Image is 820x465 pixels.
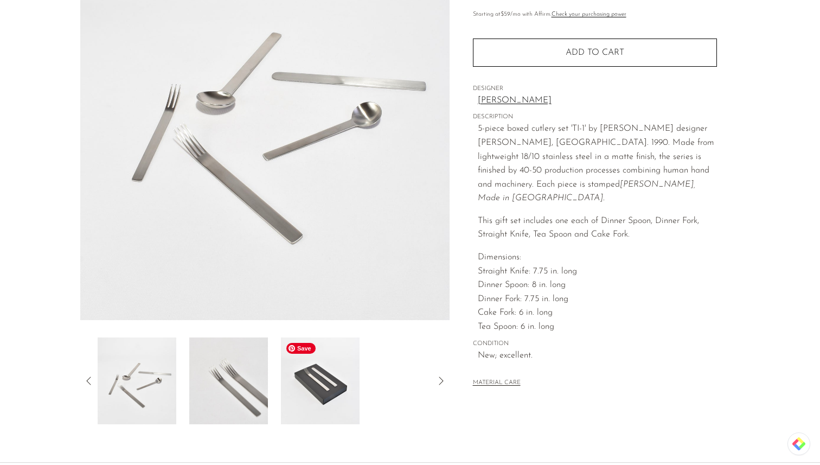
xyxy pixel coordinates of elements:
p: This gift set includes one each of Dinner Spoon, Dinner Fork, Straight Knife, Tea Spoon and Cake ... [478,214,717,242]
span: DESCRIPTION [473,112,717,122]
img: TI-1 Boxed Cutlery Set, Matte [281,337,360,424]
button: Add to cart [473,39,717,67]
span: DESIGNER [473,84,717,94]
p: Dimensions: Straight Knife: 7.75 in. long Dinner Spoon: 8 in. long Dinner Fork: 7.75 in. long Cak... [478,251,717,334]
span: $59 [501,11,510,17]
button: MATERIAL CARE [473,379,521,387]
span: CONDITION [473,339,717,349]
a: [PERSON_NAME] [478,94,717,108]
span: Add to cart [566,48,624,58]
p: Starting at /mo with Affirm. [473,10,717,20]
img: TI-1 Boxed Cutlery Set, Matte [98,337,176,424]
span: Save [286,343,316,354]
span: New; excellent. [478,349,717,363]
img: TI-1 Boxed Cutlery Set, Matte [189,337,268,424]
a: Check your purchasing power - Learn more about Affirm Financing (opens in modal) [552,11,626,17]
span: 5-piece boxed cutlery set 'TI-1' by [PERSON_NAME] designer [PERSON_NAME], [GEOGRAPHIC_DATA]. 1990... [478,124,714,202]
